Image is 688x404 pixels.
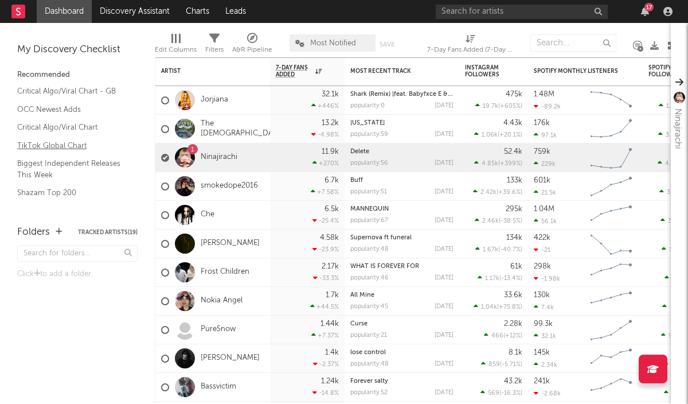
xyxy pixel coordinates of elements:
[502,362,521,368] span: -5.71 %
[499,132,521,138] span: +20.1 %
[501,390,521,397] span: -16.3 %
[585,201,637,230] svg: Chart title
[585,172,637,201] svg: Chart title
[435,131,454,138] div: [DATE]
[534,390,561,397] div: -2.68k
[475,246,522,253] div: ( )
[17,85,126,98] a: Critical Algo/Viral Chart - GB
[499,304,521,310] span: +75.8 %
[534,91,554,98] div: 1.48M
[17,205,126,217] a: YouTube Hottest Videos
[17,245,138,262] input: Search for folders...
[427,29,513,62] div: 7-Day Fans Added (7-Day Fans Added)
[435,217,454,224] div: [DATE]
[322,91,339,98] div: 32.1k
[350,390,388,396] div: popularity: 52
[474,160,522,167] div: ( )
[312,246,339,253] div: -23.9 %
[504,320,522,328] div: 2.28k
[534,234,550,242] div: 422k
[504,292,522,299] div: 33.6k
[534,217,557,225] div: 56.1k
[350,206,454,212] div: MANNEQUIN
[312,217,339,224] div: -25.4 %
[585,373,637,402] svg: Chart title
[17,103,126,116] a: OCC Newest Adds
[311,188,339,196] div: +7.58 %
[585,230,637,258] svg: Chart title
[498,189,521,196] span: +39.6 %
[534,205,554,213] div: 1.04M
[350,292,454,298] div: All Mine
[350,103,385,109] div: popularity: 0
[501,218,521,224] span: -38.5 %
[350,91,454,98] div: Shark (Remix) [feat. Babyfxce E & Chuckyy]
[585,316,637,344] svg: Chart title
[427,43,513,57] div: 7-Day Fans Added (7-Day Fans Added)
[491,333,503,339] span: 466
[350,206,389,212] a: MANNEQUIN
[350,149,454,155] div: Delete
[232,43,272,57] div: A&R Pipeline
[350,304,388,310] div: popularity: 45
[501,275,521,282] span: -13.4 %
[17,267,138,281] div: Click to add a folder.
[585,115,637,143] svg: Chart title
[504,378,522,385] div: 43.2k
[17,187,126,199] a: Shazam Top 200
[350,149,369,155] a: Delete
[322,148,339,156] div: 11.9k
[585,86,637,115] svg: Chart title
[312,160,339,167] div: +270 %
[482,218,499,224] span: 2.46k
[350,292,374,298] a: All Mine
[506,91,522,98] div: 475k
[534,103,561,110] div: -89.2k
[350,160,388,166] div: popularity: 56
[534,160,556,168] div: 229k
[534,148,550,156] div: 759k
[161,68,247,75] div: Artist
[585,344,637,373] svg: Chart title
[534,304,554,311] div: 7.4k
[475,102,522,110] div: ( )
[350,217,388,224] div: popularity: 67
[350,246,389,252] div: popularity: 48
[325,205,339,213] div: 6.5k
[534,361,557,368] div: 2.34k
[478,274,522,282] div: ( )
[503,119,522,127] div: 4.43k
[435,103,454,109] div: [DATE]
[350,349,454,356] div: lose control
[504,148,522,156] div: 52.4k
[201,267,249,277] a: Frost Children
[644,3,654,11] div: 17
[482,161,498,167] span: 4.85k
[509,349,522,356] div: 8.1k
[312,389,339,397] div: -14.8 %
[484,332,522,339] div: ( )
[480,389,522,397] div: ( )
[350,321,454,327] div: Curse
[205,29,224,62] div: Filters
[534,263,551,270] div: 298k
[585,287,637,316] svg: Chart title
[350,177,454,184] div: Buff
[350,332,387,339] div: popularity: 21
[321,378,339,385] div: 1.24k
[488,390,499,397] span: 569
[585,258,637,287] svg: Chart title
[325,177,339,184] div: 6.7k
[534,177,550,184] div: 601k
[350,263,454,270] div: WHAT IS FOREVER FOR
[350,361,389,367] div: popularity: 48
[201,382,236,392] a: Bassvictim
[205,43,224,57] div: Filters
[485,275,499,282] span: 1.17k
[435,361,454,367] div: [DATE]
[534,378,550,385] div: 241k
[435,304,454,310] div: [DATE]
[311,102,339,110] div: +446 %
[326,292,339,299] div: 1.7k
[534,246,550,254] div: -21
